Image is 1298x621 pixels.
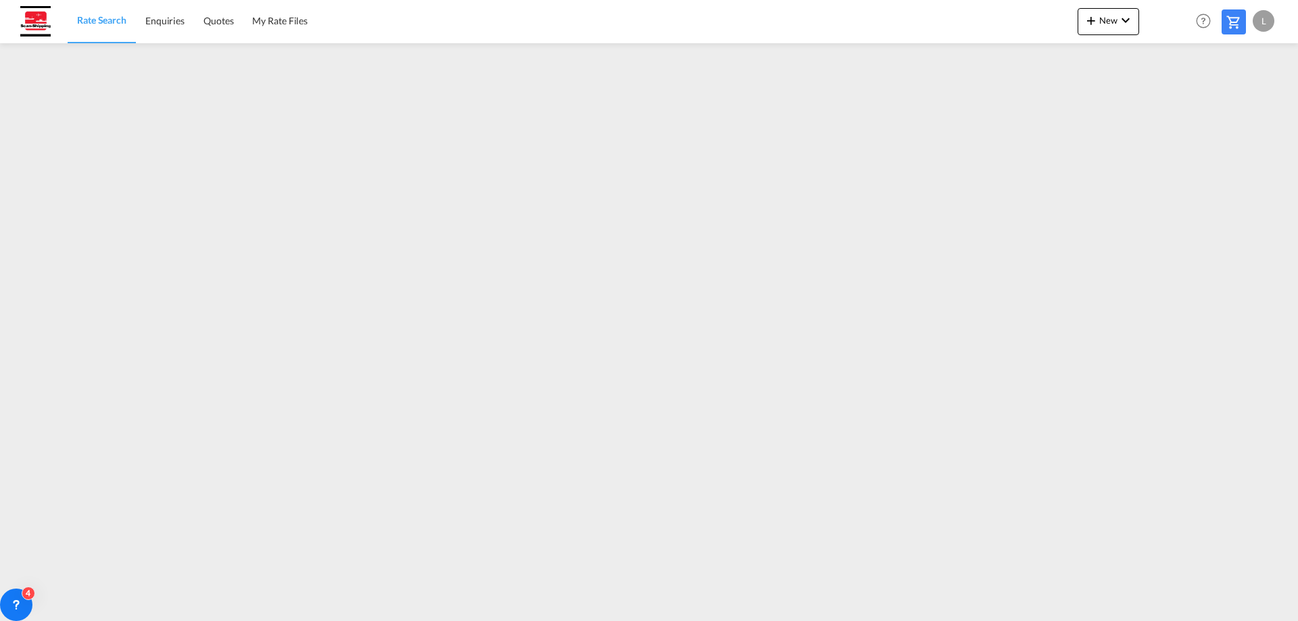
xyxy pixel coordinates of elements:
[77,14,126,26] span: Rate Search
[1253,10,1274,32] div: L
[1083,15,1134,26] span: New
[1083,12,1099,28] md-icon: icon-plus 400-fg
[252,15,308,26] span: My Rate Files
[1117,12,1134,28] md-icon: icon-chevron-down
[203,15,233,26] span: Quotes
[20,6,51,36] img: 14889e00a94e11eea43deb41f6cedd1b.jpg
[1078,8,1139,35] button: icon-plus 400-fgNewicon-chevron-down
[145,15,185,26] span: Enquiries
[1192,9,1215,32] span: Help
[1192,9,1222,34] div: Help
